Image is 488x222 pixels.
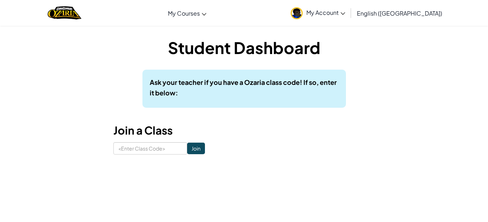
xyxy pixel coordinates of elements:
a: My Account [287,1,349,24]
a: English ([GEOGRAPHIC_DATA]) [353,3,446,23]
a: Ozaria by CodeCombat logo [48,5,81,20]
input: <Enter Class Code> [113,142,187,155]
img: Home [48,5,81,20]
input: Join [187,143,205,154]
span: My Courses [168,9,200,17]
h3: Join a Class [113,122,375,139]
a: My Courses [164,3,210,23]
b: Ask your teacher if you have a Ozaria class code! If so, enter it below: [150,78,337,97]
img: avatar [291,7,303,19]
span: My Account [306,9,345,16]
h1: Student Dashboard [113,36,375,59]
span: English ([GEOGRAPHIC_DATA]) [357,9,442,17]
